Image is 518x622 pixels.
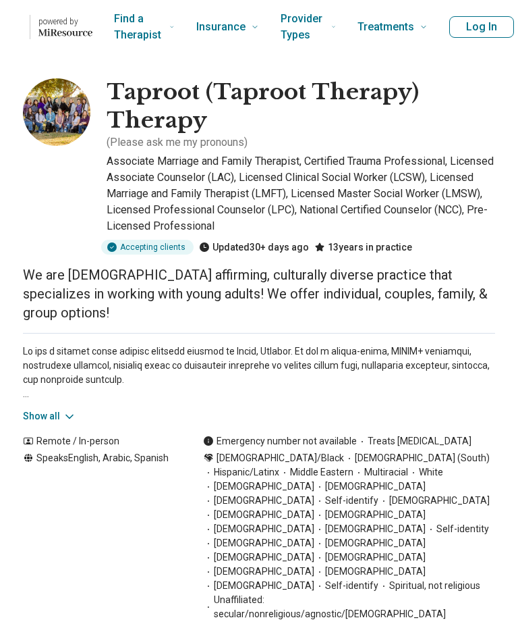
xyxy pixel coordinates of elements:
[23,409,76,423] button: Show all
[22,5,92,49] a: Home page
[408,465,443,480] span: White
[314,565,426,579] span: [DEMOGRAPHIC_DATA]
[114,9,164,45] span: Find a Therapist
[203,536,314,550] span: [DEMOGRAPHIC_DATA]
[378,579,480,593] span: Spiritual, not religious
[279,465,353,480] span: Middle Eastern
[426,522,489,536] span: Self-identity
[314,240,412,255] div: 13 years in practice
[23,344,495,401] p: Lo ips d sitamet conse adipisc elitsedd eiusmod te Incid, Utlabor. Et dol m aliqua-enima, MINIM+ ...
[203,434,357,448] div: Emergency number not available
[107,134,248,151] p: ( Please ask me my pronouns )
[203,494,314,508] span: [DEMOGRAPHIC_DATA]
[314,550,426,565] span: [DEMOGRAPHIC_DATA]
[353,465,408,480] span: Multiracial
[203,508,314,522] span: [DEMOGRAPHIC_DATA]
[203,550,314,565] span: [DEMOGRAPHIC_DATA]
[23,265,495,322] p: We are [DEMOGRAPHIC_DATA] affirming, culturally diverse practice that specializes in working with...
[314,508,426,522] span: [DEMOGRAPHIC_DATA]
[196,18,246,36] span: Insurance
[281,9,326,45] span: Provider Types
[344,451,490,465] span: [DEMOGRAPHIC_DATA] (South)
[23,78,90,146] img: Taproot Therapy, Associate Marriage and Family Therapist
[203,565,314,579] span: [DEMOGRAPHIC_DATA]
[378,494,490,508] span: [DEMOGRAPHIC_DATA]
[314,480,426,494] span: [DEMOGRAPHIC_DATA]
[314,579,378,593] span: Self-identify
[314,494,378,508] span: Self-identify
[107,78,495,134] h1: Taproot (Taproot Therapy) Therapy
[203,593,495,621] span: Unaffiliated: secular/nonreligious/agnostic/[DEMOGRAPHIC_DATA]
[199,240,309,255] div: Updated 30+ days ago
[357,18,414,36] span: Treatments
[101,240,194,255] div: Accepting clients
[449,16,514,38] button: Log In
[203,579,314,593] span: [DEMOGRAPHIC_DATA]
[314,522,426,536] span: [DEMOGRAPHIC_DATA]
[217,451,344,465] span: [DEMOGRAPHIC_DATA]/Black
[357,434,471,448] span: Treats [MEDICAL_DATA]
[203,465,279,480] span: Hispanic/Latinx
[107,153,495,234] p: Associate Marriage and Family Therapist, Certified Trauma Professional, Licensed Associate Counse...
[38,16,92,27] p: powered by
[203,522,314,536] span: [DEMOGRAPHIC_DATA]
[203,480,314,494] span: [DEMOGRAPHIC_DATA]
[314,536,426,550] span: [DEMOGRAPHIC_DATA]
[23,434,176,448] div: Remote / In-person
